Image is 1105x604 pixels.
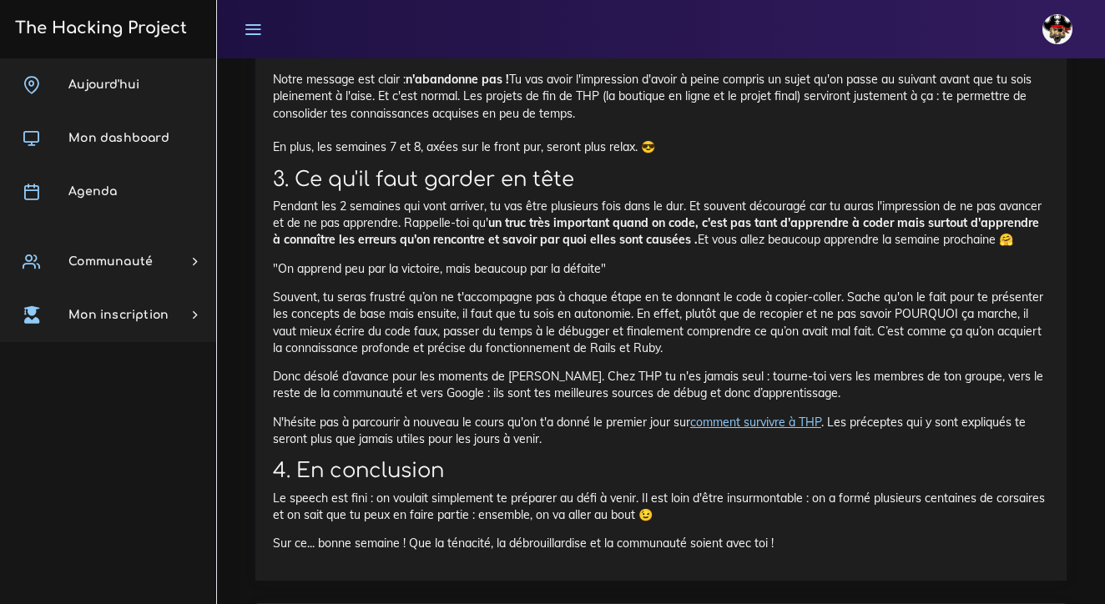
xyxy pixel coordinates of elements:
span: Agenda [68,185,117,198]
p: Sur ce... bonne semaine ! Que la ténacité, la débrouillardise et la communauté soient avec toi ! [273,535,1049,551]
p: Le speech est fini : on voulait simplement te préparer au défi à venir. Il est loin d'être insurm... [273,490,1049,524]
h2: 3. Ce qu'il faut garder en tête [273,168,1049,192]
strong: un truc très important quand on code, c'est pas tant d'apprendre à coder mais surtout d'apprendre... [273,215,1039,247]
span: Mon inscription [68,309,169,321]
a: comment survivre à THP [690,415,821,430]
p: Souvent, tu seras frustré qu’on ne t'accompagne pas à chaque étape en te donnant le code à copier... [273,289,1049,356]
p: Donc désolé d’avance pour les moments de [PERSON_NAME]. Chez THP tu n'es jamais seul : tourne-toi... [273,368,1049,402]
p: Notre message est clair : Tu vas avoir l'impression d'avoir à peine compris un sujet qu'on passe ... [273,71,1049,155]
span: Mon dashboard [68,132,169,144]
p: N'hésite pas à parcourir à nouveau le cours qu'on t'a donné le premier jour sur . Les préceptes q... [273,414,1049,448]
img: avatar [1042,14,1072,44]
strong: n'abandonne pas ! [406,72,509,87]
h2: 4. En conclusion [273,459,1049,483]
span: Communauté [68,255,153,268]
p: "On apprend peu par la victoire, mais beaucoup par la défaite" [273,260,1049,277]
h3: The Hacking Project [10,19,187,38]
span: Aujourd'hui [68,78,139,91]
p: Pendant les 2 semaines qui vont arriver, tu vas être plusieurs fois dans le dur. Et souvent décou... [273,198,1049,249]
